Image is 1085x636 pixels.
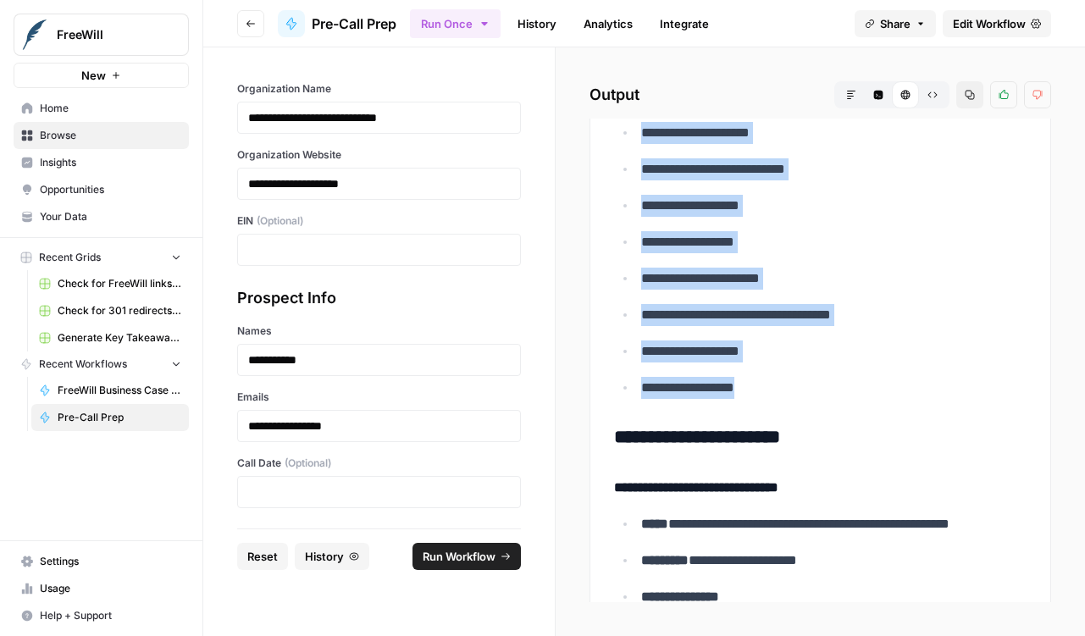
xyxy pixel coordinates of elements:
[58,276,181,291] span: Check for FreeWill links on partner's external website
[58,330,181,346] span: Generate Key Takeaways from Webinar Transcripts
[237,324,521,339] label: Names
[40,182,181,197] span: Opportunities
[14,203,189,230] a: Your Data
[237,543,288,570] button: Reset
[410,9,501,38] button: Run Once
[305,548,344,565] span: History
[953,15,1026,32] span: Edit Workflow
[14,351,189,377] button: Recent Workflows
[31,270,189,297] a: Check for FreeWill links on partner's external website
[237,147,521,163] label: Organization Website
[31,404,189,431] a: Pre-Call Prep
[14,63,189,88] button: New
[31,324,189,351] a: Generate Key Takeaways from Webinar Transcripts
[19,19,50,50] img: FreeWill Logo
[14,95,189,122] a: Home
[58,383,181,398] span: FreeWill Business Case Generator v2
[573,10,643,37] a: Analytics
[39,357,127,372] span: Recent Workflows
[58,410,181,425] span: Pre-Call Prep
[278,10,396,37] a: Pre-Call Prep
[14,602,189,629] button: Help + Support
[31,377,189,404] a: FreeWill Business Case Generator v2
[40,209,181,224] span: Your Data
[423,548,495,565] span: Run Workflow
[40,608,181,623] span: Help + Support
[14,122,189,149] a: Browse
[58,303,181,318] span: Check for 301 redirects on page Grid
[14,575,189,602] a: Usage
[590,81,1051,108] h2: Output
[39,250,101,265] span: Recent Grids
[237,81,521,97] label: Organization Name
[295,543,369,570] button: History
[14,14,189,56] button: Workspace: FreeWill
[31,297,189,324] a: Check for 301 redirects on page Grid
[14,149,189,176] a: Insights
[237,456,521,471] label: Call Date
[40,554,181,569] span: Settings
[40,101,181,116] span: Home
[14,245,189,270] button: Recent Grids
[880,15,911,32] span: Share
[257,213,303,229] span: (Optional)
[14,548,189,575] a: Settings
[14,176,189,203] a: Opportunities
[40,128,181,143] span: Browse
[285,456,331,471] span: (Optional)
[40,155,181,170] span: Insights
[237,390,521,405] label: Emails
[412,543,521,570] button: Run Workflow
[81,67,106,84] span: New
[943,10,1051,37] a: Edit Workflow
[57,26,159,43] span: FreeWill
[507,10,567,37] a: History
[237,213,521,229] label: EIN
[40,581,181,596] span: Usage
[312,14,396,34] span: Pre-Call Prep
[650,10,719,37] a: Integrate
[237,286,521,310] div: Prospect Info
[855,10,936,37] button: Share
[247,548,278,565] span: Reset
